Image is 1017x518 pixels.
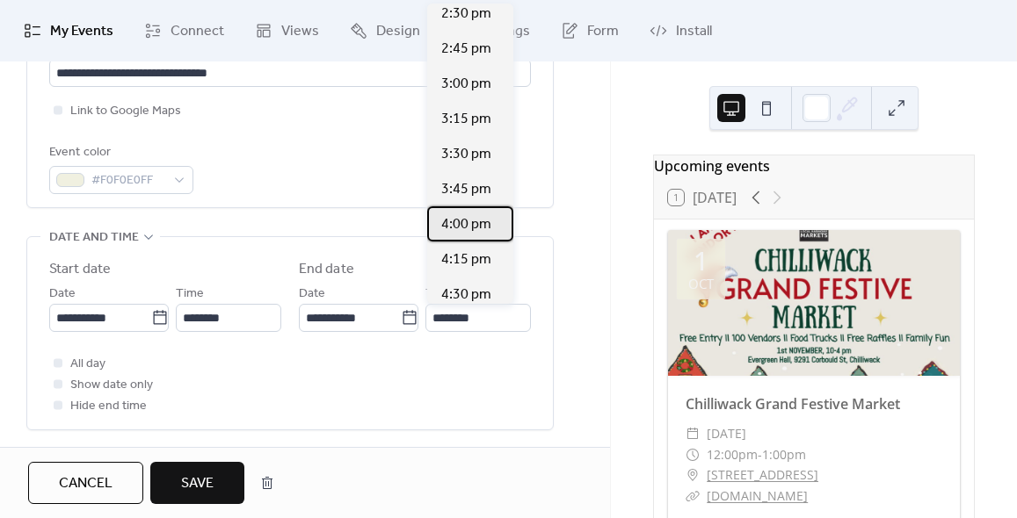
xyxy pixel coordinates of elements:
span: 3:45 pm [441,179,491,200]
span: 1:00pm [762,444,806,465]
span: 4:00 pm [441,214,491,235]
span: 3:15 pm [441,109,491,130]
div: Upcoming events [654,155,974,176]
span: 4:30 pm [441,284,491,306]
div: End date [299,259,354,280]
span: Form [587,21,619,42]
span: 3:00 pm [441,74,491,95]
div: ​ [686,444,700,465]
div: ​ [686,423,700,444]
a: Chilliwack Grand Festive Market [686,394,900,414]
span: #F0F0E0FF [91,170,165,191]
span: Save [181,473,214,494]
div: 1 [694,248,708,274]
span: - [758,444,762,465]
span: [DATE] [707,423,746,444]
span: Install [676,21,712,42]
button: Save [150,462,244,504]
div: Start date [49,259,111,280]
div: Oct [688,277,714,291]
a: My Events [11,7,127,54]
div: Event color [49,142,190,163]
span: 3:30 pm [441,144,491,165]
span: Hide end time [70,396,147,417]
a: Design [337,7,433,54]
span: Cancel [59,473,113,494]
span: All day [70,354,105,375]
span: Design [376,21,420,42]
span: My Events [50,21,113,42]
div: ​ [686,486,700,507]
a: Install [636,7,725,54]
button: Cancel [28,462,143,504]
span: Date [299,284,325,305]
span: Date and time [49,227,139,248]
span: Time [176,284,204,305]
span: 2:45 pm [441,39,491,60]
div: ​ [686,464,700,486]
a: [DOMAIN_NAME] [707,487,808,504]
span: Link to Google Maps [70,101,181,122]
a: Views [242,7,332,54]
span: Views [281,21,319,42]
span: 4:15 pm [441,249,491,270]
span: 12:00pm [707,444,758,465]
a: Form [548,7,632,54]
span: 2:30 pm [441,4,491,25]
a: [STREET_ADDRESS] [707,464,818,486]
span: Time [425,284,454,305]
a: Connect [131,7,237,54]
span: Show date only [70,375,153,396]
span: Date [49,284,76,305]
span: Connect [171,21,224,42]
